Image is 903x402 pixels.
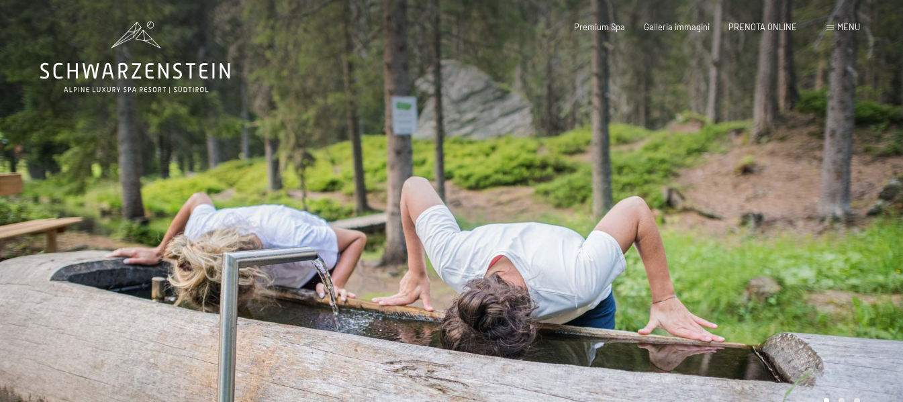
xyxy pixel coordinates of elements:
a: PRENOTA ONLINE [728,21,797,32]
a: Galleria immagini [644,21,710,32]
span: Menu [837,21,860,32]
a: Premium Spa [574,21,625,32]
